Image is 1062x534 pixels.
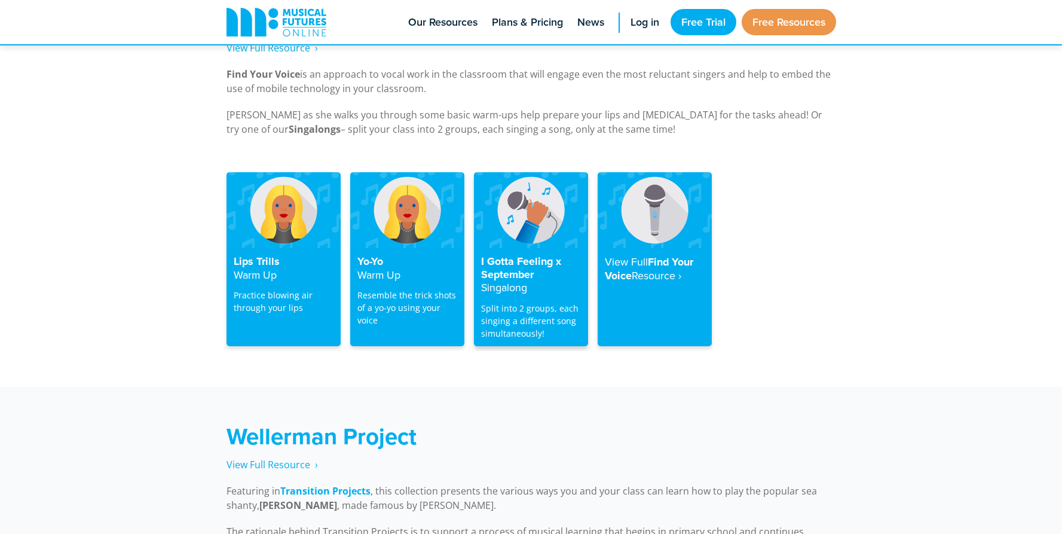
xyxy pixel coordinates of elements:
[227,41,318,55] a: View Full Resource‎‏‏‎ ‎ ›
[492,14,563,30] span: Plans & Pricing
[227,484,836,512] p: Featuring in , this collection presents the various ways you and your class can learn how to play...
[234,289,333,314] p: Practice blowing air through your lips
[227,420,417,453] strong: Wellerman Project
[227,108,836,136] p: [PERSON_NAME] as she walks you through some basic warm-ups help prepare your lips and [MEDICAL_DA...
[577,14,604,30] span: News
[598,172,712,346] a: View FullFind Your VoiceResource‎ ›
[605,255,705,282] h4: Find Your Voice
[357,255,457,282] h4: Yo-Yo
[481,280,527,295] strong: Singalong
[227,458,318,471] span: View Full Resource‎‏‏‎ ‎ ›
[481,255,581,295] h4: I Gotta Feeling x September
[280,484,371,498] a: Transition Projects
[474,172,588,346] a: I Gotta Feeling x SeptemberSingalong Split into 2 groups, each singing a different song simultane...
[605,254,648,269] strong: View Full
[289,123,341,136] strong: Singalongs
[481,302,581,340] p: Split into 2 groups, each singing a different song simultaneously!
[632,268,681,283] strong: Resource‎ ›
[631,14,659,30] span: Log in
[227,172,341,346] a: Lips TrillsWarm Up Practice blowing air through your lips
[234,255,333,282] h4: Lips Trills
[234,267,277,282] strong: Warm Up
[227,41,318,54] span: View Full Resource‎‏‏‎ ‎ ›
[671,9,736,35] a: Free Trial
[357,289,457,326] p: Resemble the trick shots of a yo-yo using your voice
[280,484,371,498] strong: Transition Projects
[227,458,318,472] a: View Full Resource‎‏‏‎ ‎ ›
[227,68,300,81] strong: Find Your Voice
[350,172,464,346] a: Yo-YoWarm Up Resemble the trick shots of a yo-yo using your voice
[259,499,337,512] strong: [PERSON_NAME]
[742,9,836,35] a: Free Resources
[357,267,400,282] strong: Warm Up
[408,14,478,30] span: Our Resources
[227,67,836,96] p: is an approach to vocal work in the classroom that will engage even the most reluctant singers an...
